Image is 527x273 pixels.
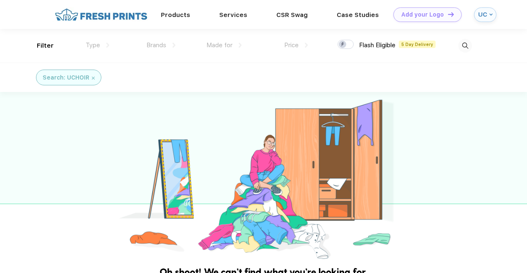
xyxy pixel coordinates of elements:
img: filter_cancel.svg [92,77,95,80]
a: Products [161,11,190,19]
img: dropdown.png [172,43,175,48]
span: Flash Eligible [359,41,395,49]
img: DT [448,12,454,17]
img: fo%20logo%202.webp [53,7,150,22]
div: UC [478,11,487,18]
img: arrow_down_blue.svg [489,13,493,16]
span: Type [86,41,100,49]
span: Price [284,41,299,49]
div: Search: UCHOIR [43,73,89,82]
img: dropdown.png [106,43,109,48]
span: 5 Day Delivery [399,41,436,48]
img: dropdown.png [239,43,242,48]
span: Brands [146,41,166,49]
img: dropdown.png [305,43,308,48]
span: Made for [206,41,232,49]
div: Add your Logo [401,11,444,18]
img: desktop_search.svg [458,39,472,53]
div: Filter [37,41,54,51]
